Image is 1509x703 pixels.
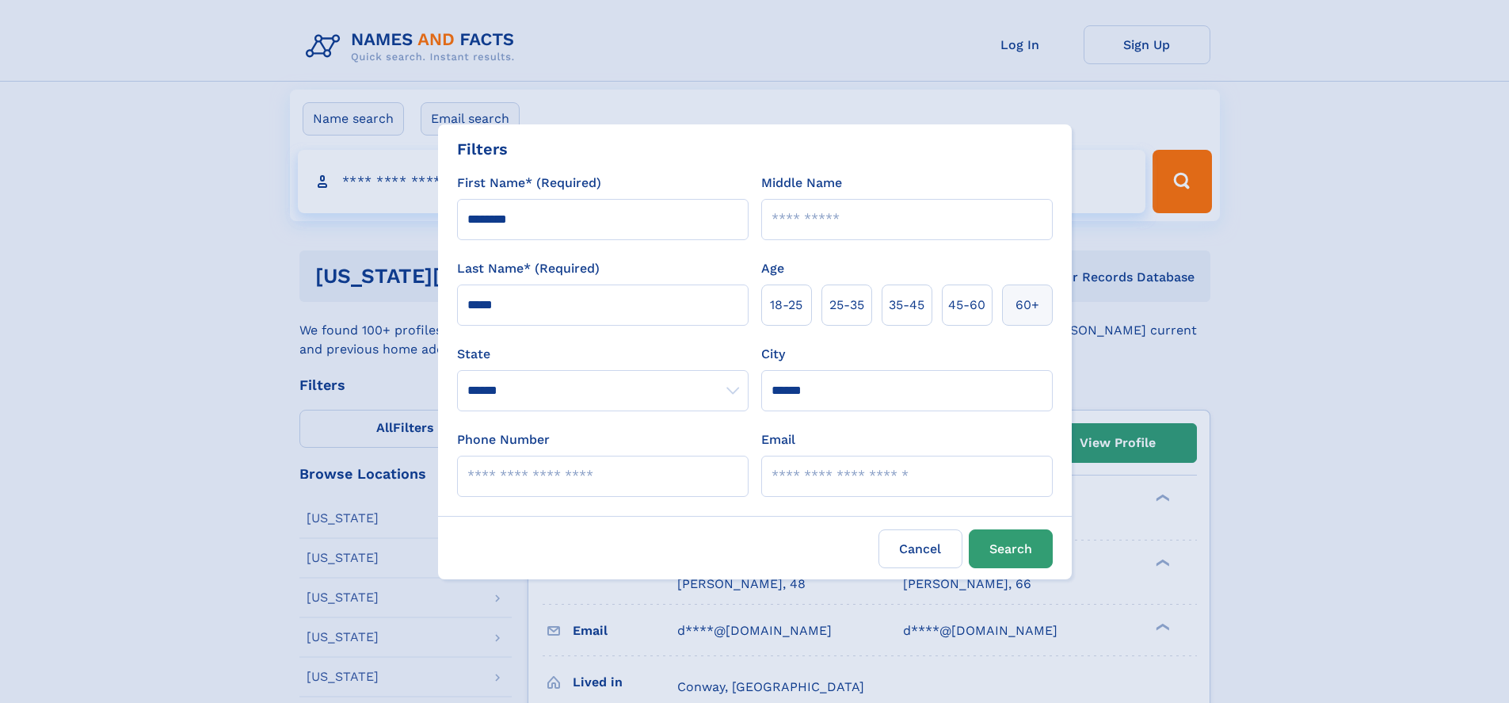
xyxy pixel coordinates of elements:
div: Filters [457,137,508,161]
label: City [761,345,785,364]
label: Cancel [878,529,962,568]
label: Age [761,259,784,278]
span: 60+ [1016,296,1039,315]
span: 35‑45 [889,296,924,315]
label: Middle Name [761,174,842,193]
span: 25‑35 [829,296,864,315]
label: Phone Number [457,430,550,449]
label: Email [761,430,795,449]
label: Last Name* (Required) [457,259,600,278]
label: First Name* (Required) [457,174,601,193]
label: State [457,345,749,364]
button: Search [969,529,1053,568]
span: 45‑60 [948,296,985,315]
span: 18‑25 [770,296,802,315]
